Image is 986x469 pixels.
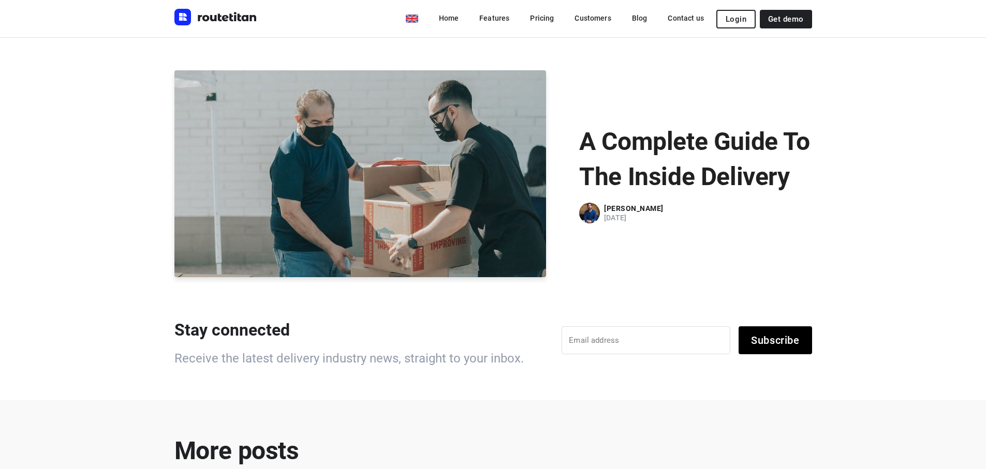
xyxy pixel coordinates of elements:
[768,15,803,23] span: Get demo
[624,9,656,27] a: Blog
[604,204,664,213] p: [PERSON_NAME]
[471,9,518,27] a: Features
[751,332,799,348] span: Subscribe
[174,9,257,28] a: Routetitan
[604,214,626,222] b: [DATE]
[174,70,547,277] a: A Complete Guide To The Inside Delivery
[579,203,600,223] img: Babak Heydari
[174,319,524,341] p: Stay connected
[174,350,524,367] h6: Receive the latest delivery industry news, straight to your inbox.
[739,326,812,354] button: Subscribe
[174,9,257,25] img: Routetitan logo
[579,124,812,194] a: A Complete Guide To The Inside Delivery
[760,10,812,28] a: Get demo
[431,9,467,27] a: Home
[522,9,562,27] a: Pricing
[174,436,299,465] b: More posts
[726,15,746,23] span: Login
[566,9,619,27] a: Customers
[716,10,756,28] button: Login
[659,9,712,27] a: Contact us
